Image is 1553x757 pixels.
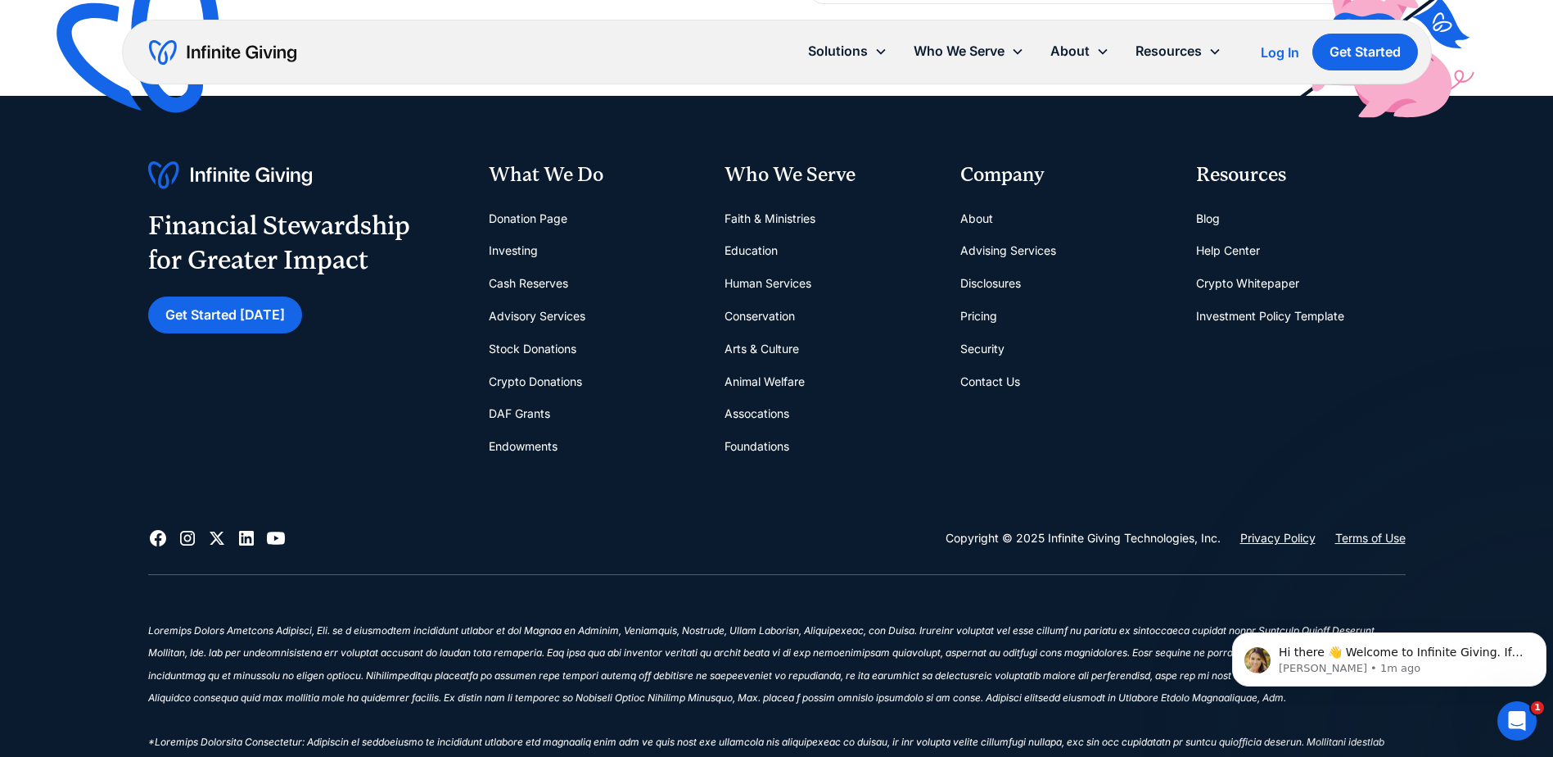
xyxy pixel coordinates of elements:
[725,161,934,189] div: Who We Serve
[149,39,296,66] a: home
[1037,34,1122,69] div: About
[1312,34,1418,70] a: Get Started
[725,300,795,333] a: Conservation
[960,234,1056,267] a: Advising Services
[1122,34,1235,69] div: Resources
[1135,40,1202,62] div: Resources
[725,365,805,398] a: Animal Welfare
[148,601,1406,623] div: ‍ ‍ ‍
[725,234,778,267] a: Education
[960,202,993,235] a: About
[1196,202,1220,235] a: Blog
[489,202,567,235] a: Donation Page
[1196,267,1299,300] a: Crypto Whitepaper
[1226,598,1553,713] iframe: Intercom notifications message
[960,267,1021,300] a: Disclosures
[489,161,698,189] div: What We Do
[489,267,568,300] a: Cash Reserves
[946,528,1221,548] div: Copyright © 2025 Infinite Giving Technologies, Inc.
[960,161,1170,189] div: Company
[914,40,1004,62] div: Who We Serve
[1497,701,1537,741] iframe: Intercom live chat
[1196,300,1344,333] a: Investment Policy Template
[901,34,1037,69] div: Who We Serve
[725,267,811,300] a: Human Services
[489,333,576,365] a: Stock Donations
[795,34,901,69] div: Solutions
[489,234,538,267] a: Investing
[1261,43,1299,62] a: Log In
[1261,46,1299,59] div: Log In
[808,40,868,62] div: Solutions
[960,300,997,333] a: Pricing
[148,297,302,333] a: Get Started [DATE]
[725,430,789,463] a: Foundations
[489,365,582,398] a: Crypto Donations
[1335,528,1406,548] a: Terms of Use
[1531,701,1544,714] span: 1
[148,209,410,277] div: Financial Stewardship for Greater Impact
[725,397,789,430] a: Assocations
[489,430,558,463] a: Endowments
[960,333,1004,365] a: Security
[489,300,585,333] a: Advisory Services
[1196,161,1406,189] div: Resources
[489,397,550,430] a: DAF Grants
[960,365,1020,398] a: Contact Us
[725,202,815,235] a: Faith & Ministries
[725,333,799,365] a: Arts & Culture
[1240,528,1316,548] a: Privacy Policy
[1050,40,1090,62] div: About
[1196,234,1260,267] a: Help Center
